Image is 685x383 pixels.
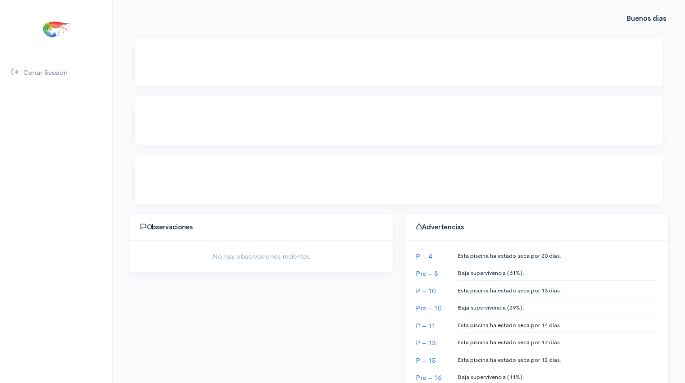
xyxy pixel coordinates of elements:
a: Pre – 16 [416,373,441,382]
a: P – 15 [416,356,435,365]
span: No hay observaciones recientes [135,251,388,262]
a: Pre – 8 [416,269,438,278]
a: P – 4 [416,252,432,260]
p: Esta piscina ha estado seca por 13 días. [458,286,658,295]
p: Esta piscina ha estado seca por 14 días. [458,321,658,330]
a: Pre – 10 [416,304,441,312]
p: Esta piscina ha estado seca por 12 días. [458,356,658,365]
p: Baja supervivencia (11%). [458,373,658,382]
h4: Observaciones [140,223,382,231]
p: Esta piscina ha estado seca por 20 días. [458,251,658,260]
a: P – 11 [416,321,435,330]
h4: Advertencias [416,223,658,231]
p: Esta piscina ha estado seca por 17 días. [458,338,658,347]
p: Baja supervivencia (61%). [458,269,658,278]
strong: Buenos dias [627,5,666,23]
p: Baja supervivencia (29%). [458,303,658,312]
a: P – 10 [416,287,435,295]
a: P – 13 [416,338,435,347]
